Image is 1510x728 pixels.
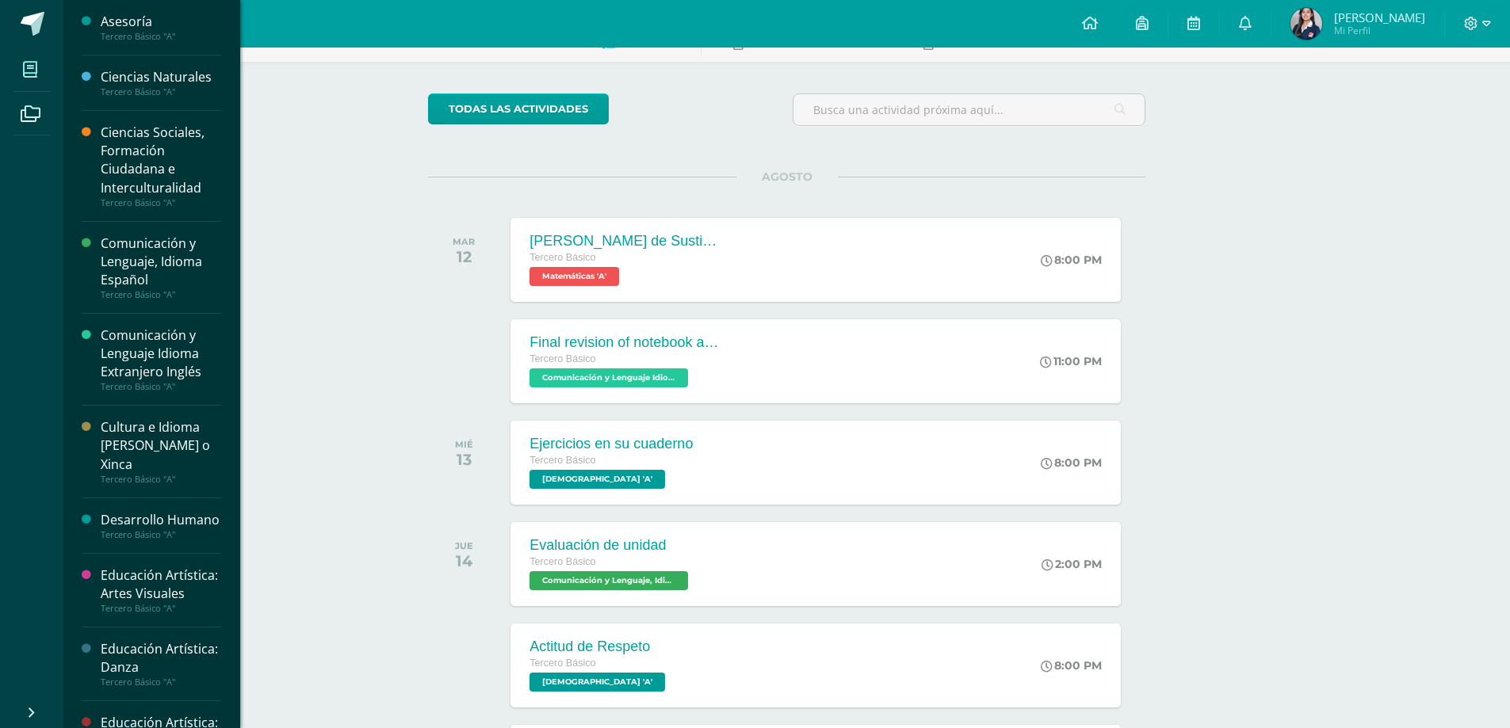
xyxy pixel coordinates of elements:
a: Cultura e Idioma [PERSON_NAME] o XincaTercero Básico "A" [101,418,221,484]
a: todas las Actividades [428,93,609,124]
div: MIÉ [455,439,473,450]
span: Tercero Básico [529,657,595,669]
span: Comunicación y Lenguaje, Idioma Español 'A' [529,571,688,590]
a: Comunicación y Lenguaje Idioma Extranjero InglésTercero Básico "A" [101,326,221,392]
a: AsesoríaTercero Básico "A" [101,13,221,42]
div: Tercero Básico "A" [101,31,221,42]
div: Ciencias Naturales [101,68,221,86]
div: Asesoría [101,13,221,31]
div: Final revision of notebook and book [529,334,720,351]
div: Evaluación de unidad [529,537,692,554]
div: Desarrollo Humano [101,511,221,529]
div: Tercero Básico "A" [101,289,221,300]
div: Tercero Básico "A" [101,381,221,392]
div: Tercero Básico "A" [101,529,221,540]
div: Educación Artística: Danza [101,640,221,677]
span: Evangelización 'A' [529,673,665,692]
a: Ciencias NaturalesTercero Básico "A" [101,68,221,97]
div: 8:00 PM [1041,455,1102,470]
a: Educación Artística: Artes VisualesTercero Básico "A" [101,566,221,614]
div: 12 [453,247,475,266]
div: 8:00 PM [1041,253,1102,267]
div: Tercero Básico "A" [101,474,221,485]
span: Evangelización 'A' [529,470,665,489]
div: [PERSON_NAME] de Sustitución [529,233,720,250]
div: Tercero Básico "A" [101,603,221,614]
a: Ciencias Sociales, Formación Ciudadana e InterculturalidadTercero Básico "A" [101,124,221,208]
div: Comunicación y Lenguaje Idioma Extranjero Inglés [101,326,221,381]
div: Ejercicios en su cuaderno [529,436,693,452]
div: Ciencias Sociales, Formación Ciudadana e Interculturalidad [101,124,221,196]
a: Desarrollo HumanoTercero Básico "A" [101,511,221,540]
a: Educación Artística: DanzaTercero Básico "A" [101,640,221,688]
span: Tercero Básico [529,556,595,567]
span: Tercero Básico [529,353,595,364]
div: 14 [455,551,473,570]
span: AGOSTO [736,170,838,184]
div: Tercero Básico "A" [101,197,221,208]
div: 8:00 PM [1041,658,1102,673]
img: d193ac837ee24942bc2da92aa6fa4b96.png [1290,8,1322,40]
div: MAR [453,236,475,247]
span: Tercero Básico [529,455,595,466]
div: Actitud de Respeto [529,638,669,655]
span: [PERSON_NAME] [1334,10,1425,25]
div: 13 [455,450,473,469]
div: Comunicación y Lenguaje, Idioma Español [101,234,221,289]
span: Mi Perfil [1334,24,1425,37]
div: Tercero Básico "A" [101,677,221,688]
a: Comunicación y Lenguaje, Idioma EspañolTercero Básico "A" [101,234,221,300]
span: Comunicación y Lenguaje Idioma Extranjero Inglés 'A' [529,368,688,387]
div: 2:00 PM [1042,557,1102,571]
span: Matemáticas 'A' [529,267,619,286]
span: Tercero Básico [529,252,595,263]
div: 11:00 PM [1040,354,1102,368]
div: Cultura e Idioma [PERSON_NAME] o Xinca [101,418,221,473]
div: Tercero Básico "A" [101,86,221,97]
div: Educación Artística: Artes Visuales [101,566,221,603]
div: JUE [455,540,473,551]
input: Busca una actividad próxima aquí... [793,94,1145,125]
